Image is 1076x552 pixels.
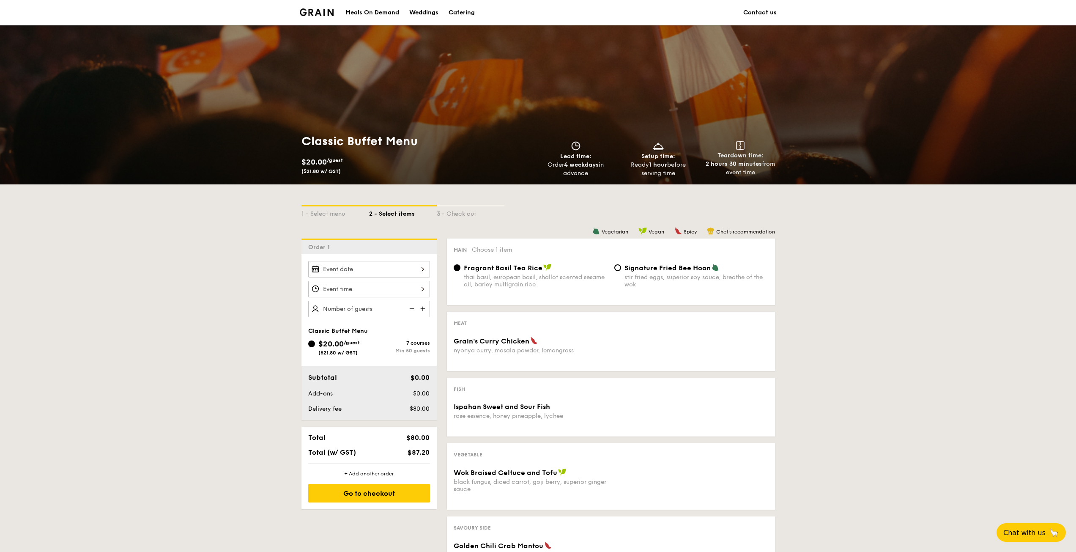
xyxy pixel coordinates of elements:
[620,161,696,178] div: Ready before serving time
[301,168,341,174] span: ($21.80 w/ GST)
[308,327,368,335] span: Classic Buffet Menu
[369,348,430,354] div: Min 50 guests
[437,206,504,218] div: 3 - Check out
[614,264,621,271] input: Signature Fried Bee Hoonstir fried eggs, superior soy sauce, breathe of the wok
[308,434,326,442] span: Total
[413,390,430,397] span: $0.00
[318,339,344,349] span: $20.00
[641,153,675,160] span: Setup time:
[454,469,557,477] span: Wok Braised Celtuce and Tofu
[652,141,665,151] img: icon-dish.430c3a2e.svg
[301,157,327,167] span: $20.00
[405,301,417,317] img: icon-reduce.1d2dbef1.svg
[454,403,550,411] span: Ispahan Sweet and Sour Fish
[408,448,430,456] span: $87.20
[706,160,762,168] strong: 2 hours 30 minutes
[454,320,467,326] span: Meat
[301,134,535,149] h1: Classic Buffet Menu
[712,264,719,271] img: icon-vegetarian.fe4039eb.svg
[560,153,591,160] span: Lead time:
[308,341,315,347] input: $20.00/guest($21.80 w/ GST)7 coursesMin 50 guests
[464,274,608,288] div: thai basil, european basil, shallot scented sesame oil, barley multigrain rice
[472,246,512,253] span: Choose 1 item
[454,452,482,458] span: Vegetable
[1049,528,1059,538] span: 🦙
[707,227,715,235] img: icon-chef-hat.a58ddaea.svg
[454,412,608,420] div: rose essence, honey pineapple, lychee
[300,8,334,16] img: Grain
[638,227,647,235] img: icon-vegan.f8ff3823.svg
[1003,529,1046,537] span: Chat with us
[592,227,600,235] img: icon-vegetarian.fe4039eb.svg
[308,390,333,397] span: Add-ons
[684,229,697,235] span: Spicy
[454,478,608,493] div: black fungus, diced carrot, goji berry, superior ginger sauce
[417,301,430,317] img: icon-add.58712e84.svg
[674,227,682,235] img: icon-spicy.37a8142b.svg
[308,261,430,277] input: Event date
[569,141,582,151] img: icon-clock.2db775ea.svg
[997,523,1066,542] button: Chat with us🦙
[410,405,430,412] span: $80.00
[369,206,437,218] div: 2 - Select items
[716,229,775,235] span: Chef's recommendation
[624,274,768,288] div: stir fried eggs, superior soy sauce, breathe of the wok
[454,247,467,253] span: Main
[308,244,333,251] span: Order 1
[649,161,667,168] strong: 1 hour
[717,152,764,159] span: Teardown time:
[344,340,360,346] span: /guest
[624,264,711,272] span: Signature Fried Bee Hoon
[454,386,465,392] span: Fish
[564,161,599,168] strong: 4 weekdays
[736,141,745,150] img: icon-teardown.65201eee.svg
[369,340,430,346] div: 7 courses
[300,8,334,16] a: Logotype
[454,542,543,550] span: Golden Chili Crab Mantou
[406,434,430,442] span: $80.00
[558,468,567,476] img: icon-vegan.f8ff3823.svg
[454,337,529,345] span: Grain's Curry Chicken
[318,350,358,356] span: ($21.80 w/ GST)
[308,405,342,412] span: Delivery fee
[308,301,430,317] input: Number of guests
[454,264,460,271] input: Fragrant Basil Tea Ricethai basil, european basil, shallot scented sesame oil, barley multigrain ...
[301,206,369,218] div: 1 - Select menu
[308,448,356,456] span: Total (w/ GST)
[649,229,664,235] span: Vegan
[308,373,337,382] span: Subtotal
[454,525,491,531] span: Savoury Side
[454,347,608,354] div: nyonya curry, masala powder, lemongrass
[543,264,552,271] img: icon-vegan.f8ff3823.svg
[411,373,430,382] span: $0.00
[308,470,430,477] div: + Add another order
[544,541,552,549] img: icon-spicy.37a8142b.svg
[308,484,430,503] div: Go to checkout
[308,281,430,297] input: Event time
[538,161,614,178] div: Order in advance
[464,264,542,272] span: Fragrant Basil Tea Rice
[703,160,778,177] div: from event time
[530,337,538,344] img: icon-spicy.37a8142b.svg
[602,229,628,235] span: Vegetarian
[327,157,343,163] span: /guest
